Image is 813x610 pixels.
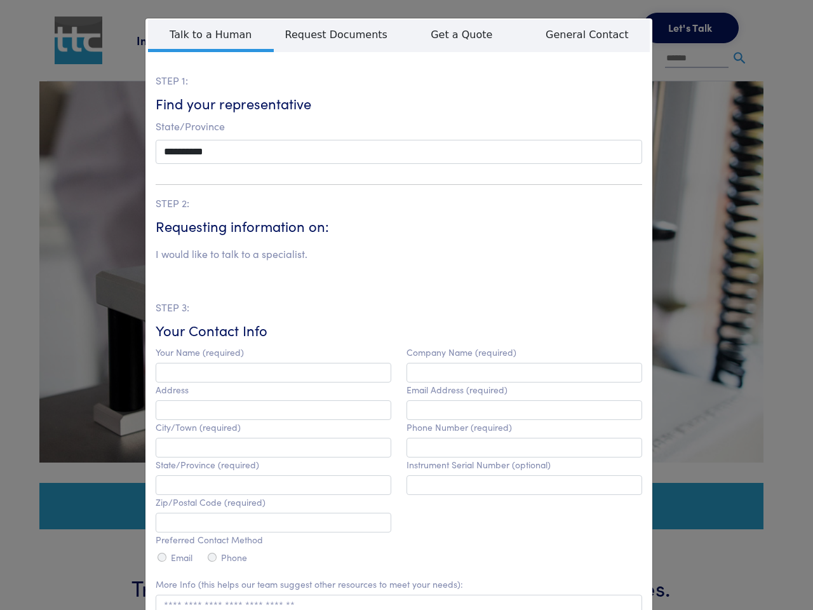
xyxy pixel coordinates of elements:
label: Zip/Postal Code (required) [156,497,265,508]
label: Email Address (required) [406,384,507,395]
span: Talk to a Human [148,20,274,52]
h6: Your Contact Info [156,321,642,341]
label: More Info (this helps our team suggest other resources to meet your needs): [156,579,463,590]
span: Get a Quote [399,20,525,49]
label: Email [171,552,192,563]
p: STEP 1: [156,72,642,89]
h6: Requesting information on: [156,217,642,236]
p: State/Province [156,118,642,135]
p: STEP 3: [156,299,642,316]
label: Your Name (required) [156,347,244,358]
label: Phone [221,552,247,563]
label: Instrument Serial Number (optional) [406,459,551,470]
p: STEP 2: [156,195,642,212]
label: Phone Number (required) [406,422,512,433]
label: Company Name (required) [406,347,516,358]
span: Request Documents [274,20,400,49]
label: City/Town (required) [156,422,241,433]
span: General Contact [525,20,650,49]
li: I would like to talk to a specialist. [156,246,307,262]
label: State/Province (required) [156,459,259,470]
label: Preferred Contact Method [156,534,263,545]
h6: Find your representative [156,94,642,114]
label: Address [156,384,189,395]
